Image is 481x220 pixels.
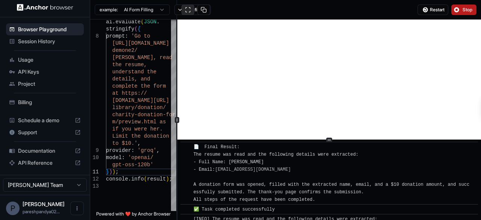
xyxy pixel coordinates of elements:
[184,206,188,213] span: ​
[106,176,128,182] span: console
[17,4,73,11] img: Anchor Logo
[112,62,147,68] span: the resume,
[106,26,135,32] span: stringify
[112,97,169,103] span: [DOMAIN_NAME][URL]
[112,162,153,168] span: gpt-oss-120b'
[23,201,65,207] span: Paresh Pandya
[147,176,166,182] span: result
[70,202,84,215] button: Open menu
[90,168,99,176] div: 11
[106,33,125,39] span: prompt
[6,96,84,108] div: Billing
[112,40,169,46] span: [URL][DOMAIN_NAME]
[90,33,99,40] div: 8
[451,5,476,15] button: Stop
[6,145,84,157] div: Documentation
[112,105,166,111] span: library/donation/
[112,126,163,132] span: if you were her.
[109,169,112,175] span: )
[138,26,141,32] span: {
[182,5,194,15] button: Open in full screen
[169,176,172,182] span: ;
[6,78,84,90] div: Project
[6,202,20,215] div: P
[156,19,159,25] span: .
[90,147,99,154] div: 9
[18,38,81,45] span: Session History
[135,26,138,32] span: (
[18,80,81,88] span: Project
[112,112,175,118] span: charity-donation-for
[23,209,60,214] span: pareshpandya026@gmail.com
[112,19,115,25] span: .
[6,114,84,126] div: Schedule a demo
[430,7,445,13] span: Restart
[115,169,118,175] span: ;
[106,169,109,175] span: }
[115,19,141,25] span: evaluate
[144,19,157,25] span: JSON
[131,176,144,182] span: info
[18,159,72,167] span: API Reference
[156,147,159,153] span: ,
[112,69,157,75] span: understand the
[6,54,84,66] div: Usage
[6,23,84,35] div: Browser Playground
[90,183,99,190] div: 13
[18,99,81,106] span: Billing
[112,76,150,82] span: details, and
[138,147,156,153] span: 'groq'
[184,143,188,151] span: ​
[106,155,122,161] span: model
[166,176,169,182] span: )
[18,26,81,33] span: Browser Playground
[18,147,72,155] span: Documentation
[18,68,81,76] span: API Keys
[106,147,131,153] span: provider
[194,207,275,212] span: ✅ Task completed successfully
[194,144,470,202] span: 📄 Final Result: The resume was read and the following details were extracted: - Full Name: [PERSO...
[112,119,166,125] span: m/preview.html as
[6,35,84,47] div: Session History
[112,47,138,53] span: demone2/
[6,126,84,138] div: Support
[138,140,141,146] span: ,
[122,155,125,161] span: :
[96,211,171,220] span: Powered with ❤️ by Anchor Browser
[125,33,128,39] span: :
[100,7,118,13] span: example:
[463,7,473,13] span: Stop
[128,176,131,182] span: .
[141,19,144,25] span: (
[128,155,153,161] span: 'openai/
[90,154,99,161] div: 10
[131,33,150,39] span: 'Go to
[197,5,210,15] button: Copy session ID
[18,129,72,136] span: Support
[112,83,166,89] span: complete the form
[18,117,72,124] span: Schedule a demo
[6,66,84,78] div: API Keys
[112,133,169,139] span: Limit the donation
[112,140,138,146] span: to $10.'
[417,5,448,15] button: Restart
[131,147,134,153] span: :
[112,169,115,175] span: )
[18,56,81,64] span: Usage
[90,176,99,183] div: 12
[174,5,211,15] button: Configure
[144,176,147,182] span: (
[215,167,291,172] a: [EMAIL_ADDRESS][DOMAIN_NAME]
[112,55,172,61] span: [PERSON_NAME], read
[6,157,84,169] div: API Reference
[112,90,147,96] span: at https://
[106,19,112,25] span: ai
